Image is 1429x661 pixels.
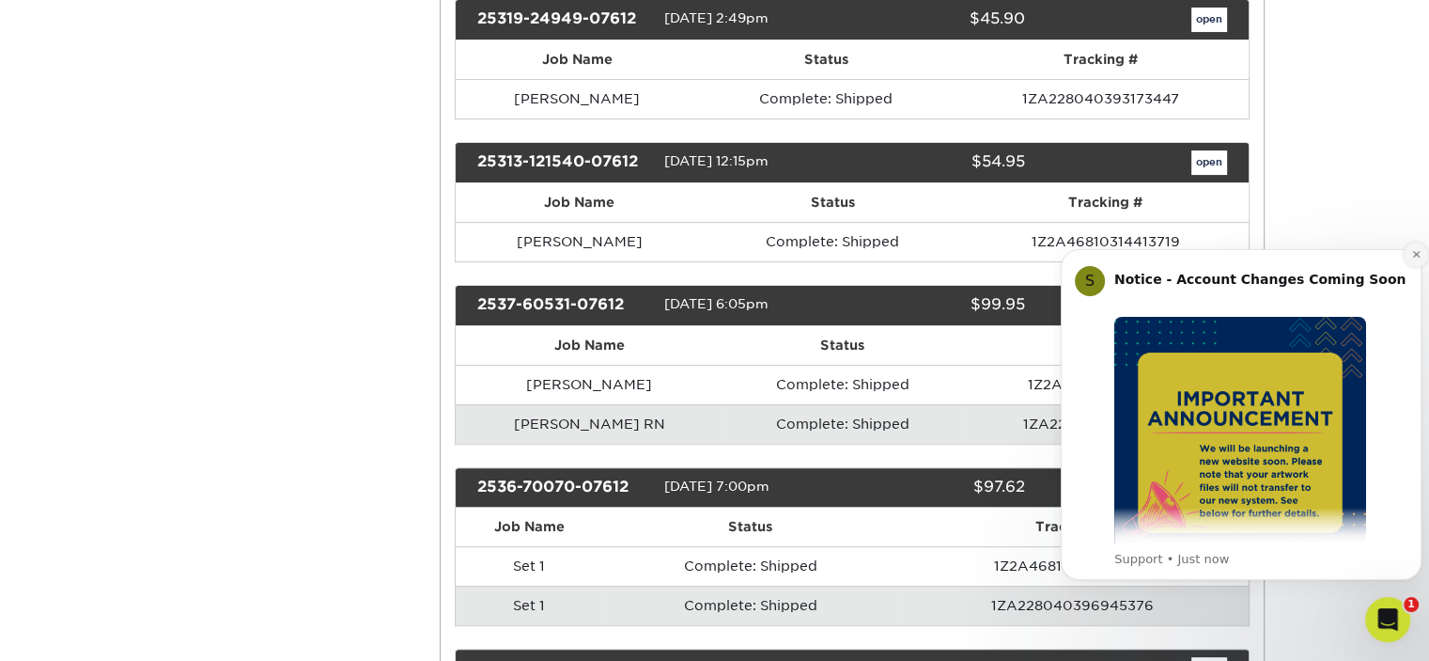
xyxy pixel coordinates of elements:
[954,40,1249,79] th: Tracking #
[463,293,664,318] div: 2537-60531-07612
[456,546,603,586] td: Set 1
[954,79,1249,118] td: 1ZA228040393173447
[962,365,1249,404] td: 1Z2A46810314326635
[664,296,769,311] span: [DATE] 6:05pm
[456,183,703,222] th: Job Name
[463,476,664,500] div: 2536-70070-07612
[5,604,160,654] iframe: Google Customer Reviews
[722,404,961,444] td: Complete: Shipped
[664,479,769,494] span: [DATE] 7:00pm
[698,79,954,118] td: Complete: Shipped
[456,40,698,79] th: Job Name
[463,150,664,175] div: 25313-121540-07612
[456,586,603,625] td: Set 1
[963,183,1249,222] th: Tracking #
[703,183,963,222] th: Status
[603,546,897,586] td: Complete: Shipped
[703,222,963,261] td: Complete: Shipped
[456,79,698,118] td: [PERSON_NAME]
[1404,597,1419,612] span: 1
[962,326,1249,365] th: Tracking #
[603,508,897,546] th: Status
[1191,150,1227,175] a: open
[1365,597,1410,642] iframe: Intercom live chat
[722,365,961,404] td: Complete: Shipped
[897,508,1248,546] th: Tracking #
[463,8,664,32] div: 25319-24949-07612
[962,404,1249,444] td: 1ZA228040392050867
[664,153,769,168] span: [DATE] 12:15pm
[603,586,897,625] td: Complete: Shipped
[897,586,1248,625] td: 1ZA228040396945376
[897,546,1248,586] td: 1Z2A46810314299700
[838,476,1039,500] div: $97.62
[838,293,1039,318] div: $99.95
[963,222,1249,261] td: 1Z2A46810314413719
[838,150,1039,175] div: $54.95
[664,10,769,25] span: [DATE] 2:49pm
[456,404,722,444] td: [PERSON_NAME] RN
[838,8,1039,32] div: $45.90
[1053,221,1429,610] iframe: Intercom notifications message
[1191,8,1227,32] a: open
[456,326,722,365] th: Job Name
[456,222,703,261] td: [PERSON_NAME]
[456,508,603,546] th: Job Name
[698,40,954,79] th: Status
[722,326,961,365] th: Status
[456,365,722,404] td: [PERSON_NAME]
